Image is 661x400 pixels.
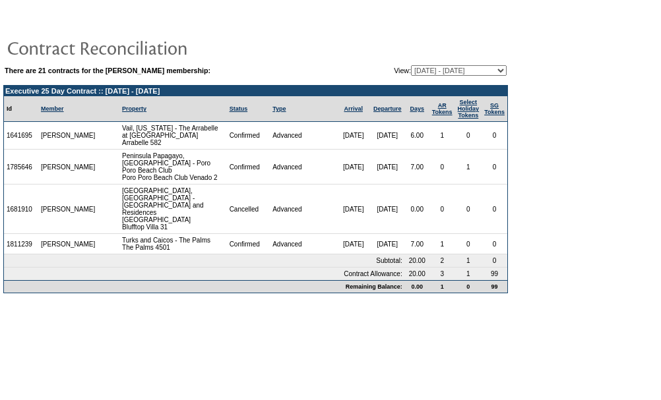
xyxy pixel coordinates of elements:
td: 0 [455,234,482,254]
td: [PERSON_NAME] [38,122,98,150]
td: [GEOGRAPHIC_DATA], [GEOGRAPHIC_DATA] - [GEOGRAPHIC_DATA] and Residences [GEOGRAPHIC_DATA] Bluffto... [119,185,227,234]
td: 0 [455,122,482,150]
a: Status [230,105,248,112]
td: 7.00 [405,150,429,185]
td: 0 [482,185,507,234]
a: Member [41,105,64,112]
td: 1 [429,280,455,293]
td: [DATE] [336,234,369,254]
td: 0 [455,280,482,293]
td: Confirmed [227,122,270,150]
b: There are 21 contracts for the [PERSON_NAME] membership: [5,67,210,74]
a: Select HolidayTokens [458,99,480,119]
td: 1 [455,254,482,268]
td: Advanced [270,122,336,150]
td: Advanced [270,150,336,185]
td: 0 [482,122,507,150]
td: 6.00 [405,122,429,150]
a: Property [122,105,146,112]
td: 3 [429,268,455,280]
td: 1 [429,122,455,150]
td: 20.00 [405,268,429,280]
td: [PERSON_NAME] [38,185,98,234]
td: Id [4,96,38,122]
td: Contract Allowance: [4,268,405,280]
td: [DATE] [336,150,369,185]
td: 1 [429,234,455,254]
td: 99 [482,280,507,293]
td: 0 [455,185,482,234]
td: Confirmed [227,234,270,254]
td: 20.00 [405,254,429,268]
td: [DATE] [336,185,369,234]
td: [DATE] [370,185,405,234]
td: 0.00 [405,280,429,293]
td: [DATE] [370,234,405,254]
td: Cancelled [227,185,270,234]
td: 99 [482,268,507,280]
td: Vail, [US_STATE] - The Arrabelle at [GEOGRAPHIC_DATA] Arrabelle 582 [119,122,227,150]
td: View: [329,65,507,76]
td: [PERSON_NAME] [38,150,98,185]
td: 1785646 [4,150,38,185]
td: 0 [482,234,507,254]
td: 1681910 [4,185,38,234]
td: 7.00 [405,234,429,254]
td: 1 [455,268,482,280]
td: Confirmed [227,150,270,185]
td: 1811239 [4,234,38,254]
td: Advanced [270,234,336,254]
td: [DATE] [370,150,405,185]
a: ARTokens [432,102,453,115]
td: 1641695 [4,122,38,150]
a: SGTokens [484,102,505,115]
td: 1 [455,150,482,185]
td: 0 [429,150,455,185]
td: Peninsula Papagayo, [GEOGRAPHIC_DATA] - Poro Poro Beach Club Poro Poro Beach Club Venado 2 [119,150,227,185]
td: Subtotal: [4,254,405,268]
a: Type [272,105,286,112]
td: Advanced [270,185,336,234]
td: 0.00 [405,185,429,234]
td: 0 [482,150,507,185]
td: Remaining Balance: [4,280,405,293]
td: [DATE] [370,122,405,150]
td: 0 [482,254,507,268]
td: 2 [429,254,455,268]
a: Days [410,105,424,112]
a: Arrival [344,105,363,112]
td: [PERSON_NAME] [38,234,98,254]
td: [DATE] [336,122,369,150]
td: Turks and Caicos - The Palms The Palms 4501 [119,234,227,254]
td: 0 [429,185,455,234]
td: Executive 25 Day Contract :: [DATE] - [DATE] [4,86,507,96]
a: Departure [373,105,402,112]
img: pgTtlContractReconciliation.gif [7,34,270,61]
